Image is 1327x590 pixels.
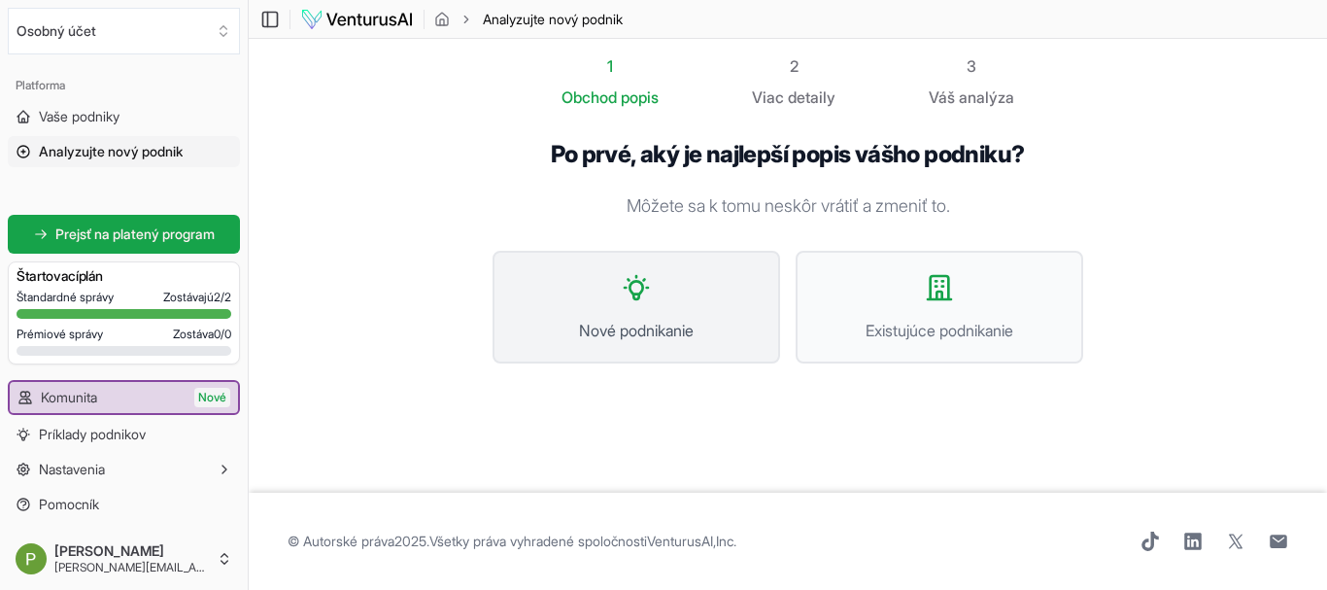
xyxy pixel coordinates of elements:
[866,321,1013,340] font: Existujúce podnikanie
[163,290,214,304] font: Zostávajú
[39,426,146,442] font: Príklady podnikov
[8,8,240,54] button: Vyberte organizáciu
[214,290,231,304] font: 2/2
[221,327,224,341] font: /
[394,533,429,549] font: 2025.
[8,454,240,485] button: Nastavenia
[967,56,976,76] font: 3
[429,533,647,549] font: Všetky práva vyhradené spoločnosti
[8,215,240,254] a: Prejsť na platený program
[54,560,426,574] font: [PERSON_NAME][EMAIL_ADDRESS][PERSON_NAME][DOMAIN_NAME]
[16,78,65,92] font: Platforma
[214,327,221,341] font: 0
[8,536,240,582] button: [PERSON_NAME][PERSON_NAME][EMAIL_ADDRESS][PERSON_NAME][DOMAIN_NAME]
[39,143,183,159] font: Analyzujte nový podnik
[10,382,238,413] a: KomunitaNové
[79,267,104,284] font: plán
[790,56,799,76] font: 2
[17,22,96,39] font: Osobný účet
[41,389,97,405] font: Komunita
[39,461,105,477] font: Nastavenia
[300,8,414,31] img: logo
[561,87,617,107] font: Obchod
[788,87,835,107] font: detaily
[224,327,231,341] font: 0
[796,251,1083,364] button: Existujúce podnikanie
[929,87,955,107] font: Váš
[483,11,623,27] font: Analyzujte nový podnik
[8,101,240,132] a: Vaše podniky
[54,542,164,559] font: [PERSON_NAME]
[173,327,214,341] font: Zostáva
[716,533,736,549] font: Inc.
[16,543,47,574] img: ACg8ocKXs4ZtW3lagJFWLlKMabTU_IhCpNm1d1HTzHDBC5B_Ff8JXg=s96-c
[579,321,694,340] font: Nové podnikanie
[17,267,79,284] font: Štartovací
[434,10,623,29] nav: strúhanka
[55,226,215,242] font: Prejsť na platený program
[17,327,103,341] font: Prémiové správy
[39,496,99,512] font: Pomocník
[8,489,240,520] a: Pomocník
[752,87,784,107] font: Viac
[17,290,114,304] font: Štandardné správy
[551,140,1024,168] font: Po prvé, aký je najlepší popis vášho podniku?
[493,251,780,364] button: Nové podnikanie
[198,390,226,404] font: Nové
[8,419,240,450] a: Príklady podnikov
[647,533,716,549] a: VenturusAI,
[959,87,1014,107] font: analýza
[621,87,659,107] font: popis
[627,195,950,216] font: Môžete sa k tomu neskôr vrátiť a zmeniť to.
[483,10,623,29] span: Analyzujte nový podnik
[8,136,240,167] a: Analyzujte nový podnik
[39,108,119,124] font: Vaše podniky
[607,56,613,76] font: 1
[288,533,394,549] font: © Autorské práva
